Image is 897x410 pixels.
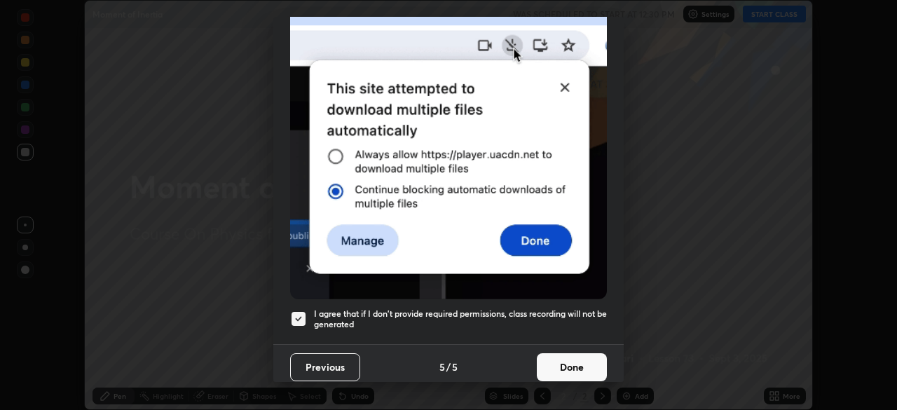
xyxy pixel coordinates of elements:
button: Previous [290,353,360,381]
button: Done [537,353,607,381]
h4: / [446,360,451,374]
h4: 5 [452,360,458,374]
h5: I agree that if I don't provide required permissions, class recording will not be generated [314,308,607,330]
h4: 5 [439,360,445,374]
